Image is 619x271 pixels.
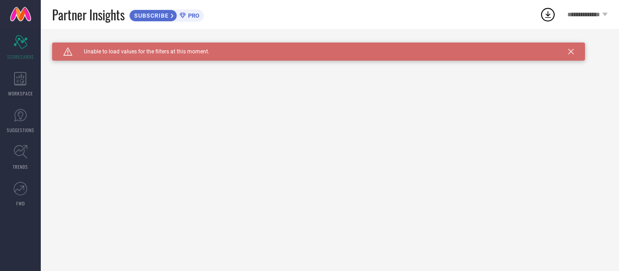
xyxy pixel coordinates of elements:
span: PRO [186,12,199,19]
div: Unable to load filters at this moment. Please try later. [52,43,608,50]
span: SUBSCRIBE [130,12,171,19]
span: WORKSPACE [8,90,33,97]
div: Open download list [540,6,556,23]
span: Unable to load values for the filters at this moment. [73,48,209,55]
span: SCORECARDS [7,53,34,60]
span: Partner Insights [52,5,125,24]
span: SUGGESTIONS [7,127,34,133]
a: SUBSCRIBEPRO [129,7,204,22]
span: TRENDS [13,163,28,170]
span: FWD [16,200,25,207]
